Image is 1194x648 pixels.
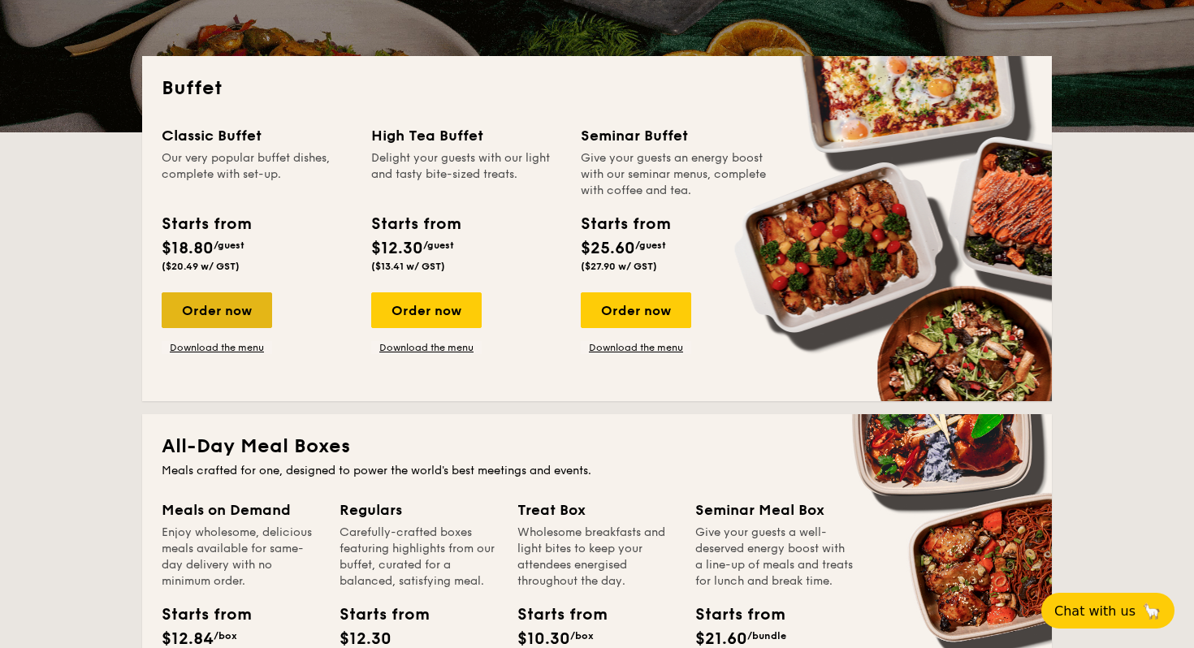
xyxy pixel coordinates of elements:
[371,261,445,272] span: ($13.41 w/ GST)
[162,261,240,272] span: ($20.49 w/ GST)
[162,239,214,258] span: $18.80
[162,499,320,521] div: Meals on Demand
[695,525,854,590] div: Give your guests a well-deserved energy boost with a line-up of meals and treats for lunch and br...
[747,630,786,642] span: /bundle
[517,525,676,590] div: Wholesome breakfasts and light bites to keep your attendees energised throughout the day.
[214,630,237,642] span: /box
[1041,593,1175,629] button: Chat with us🦙
[162,463,1032,479] div: Meals crafted for one, designed to power the world's best meetings and events.
[340,525,498,590] div: Carefully-crafted boxes featuring highlights from our buffet, curated for a balanced, satisfying ...
[517,603,591,627] div: Starts from
[162,150,352,199] div: Our very popular buffet dishes, complete with set-up.
[581,239,635,258] span: $25.60
[695,499,854,521] div: Seminar Meal Box
[162,434,1032,460] h2: All-Day Meal Boxes
[371,124,561,147] div: High Tea Buffet
[570,630,594,642] span: /box
[517,499,676,521] div: Treat Box
[581,150,771,199] div: Give your guests an energy boost with our seminar menus, complete with coffee and tea.
[162,212,250,236] div: Starts from
[1054,603,1136,619] span: Chat with us
[581,292,691,328] div: Order now
[340,499,498,521] div: Regulars
[162,292,272,328] div: Order now
[581,212,669,236] div: Starts from
[162,341,272,354] a: Download the menu
[371,150,561,199] div: Delight your guests with our light and tasty bite-sized treats.
[371,341,482,354] a: Download the menu
[423,240,454,251] span: /guest
[162,76,1032,102] h2: Buffet
[581,261,657,272] span: ($27.90 w/ GST)
[162,124,352,147] div: Classic Buffet
[1142,602,1162,620] span: 🦙
[581,124,771,147] div: Seminar Buffet
[371,239,423,258] span: $12.30
[695,603,768,627] div: Starts from
[162,603,235,627] div: Starts from
[635,240,666,251] span: /guest
[581,341,691,354] a: Download the menu
[371,292,482,328] div: Order now
[162,525,320,590] div: Enjoy wholesome, delicious meals available for same-day delivery with no minimum order.
[371,212,460,236] div: Starts from
[340,603,413,627] div: Starts from
[214,240,244,251] span: /guest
